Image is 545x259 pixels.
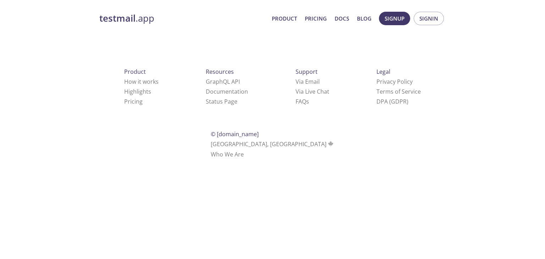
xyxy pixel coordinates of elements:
a: FAQ [296,98,309,105]
a: Documentation [206,88,248,95]
a: testmail.app [99,12,266,24]
a: GraphQL API [206,78,240,86]
a: Product [272,14,297,23]
a: Status Page [206,98,237,105]
span: Legal [376,68,390,76]
button: Signup [379,12,410,25]
span: Product [124,68,146,76]
button: Signin [414,12,444,25]
a: Docs [335,14,349,23]
span: s [306,98,309,105]
span: Signin [419,14,438,23]
a: Pricing [124,98,143,105]
a: Pricing [305,14,327,23]
a: How it works [124,78,159,86]
a: Via Email [296,78,320,86]
a: Who We Are [211,150,244,158]
a: DPA (GDPR) [376,98,408,105]
strong: testmail [99,12,136,24]
a: Highlights [124,88,151,95]
a: Privacy Policy [376,78,413,86]
span: Support [296,68,318,76]
span: [GEOGRAPHIC_DATA], [GEOGRAPHIC_DATA] [211,140,335,148]
span: Resources [206,68,234,76]
a: Blog [357,14,371,23]
a: Terms of Service [376,88,421,95]
span: Signup [385,14,404,23]
span: © [DOMAIN_NAME] [211,130,259,138]
a: Via Live Chat [296,88,329,95]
